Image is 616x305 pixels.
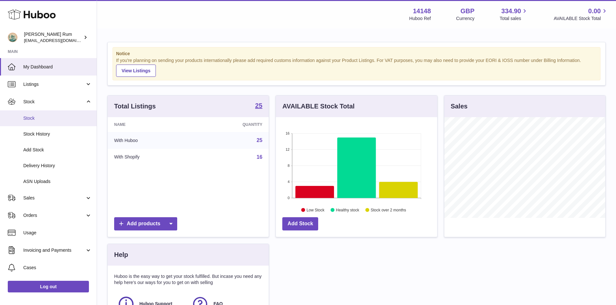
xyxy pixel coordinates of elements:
[257,154,263,160] a: 16
[255,102,262,110] a: 25
[114,250,128,259] h3: Help
[23,131,92,137] span: Stock History
[500,7,528,22] a: 334.90 Total sales
[288,164,290,168] text: 8
[23,212,85,219] span: Orders
[116,57,597,77] div: If you're planning on sending your products internationally please add required customs informati...
[23,265,92,271] span: Cases
[23,230,92,236] span: Usage
[371,208,406,212] text: Stock over 2 months
[23,99,85,105] span: Stock
[554,15,608,22] span: AVAILABLE Stock Total
[116,51,597,57] strong: Notice
[23,81,85,87] span: Listings
[114,273,262,286] p: Huboo is the easy way to get your stock fulfilled. But incase you need any help here's our ways f...
[24,31,82,44] div: [PERSON_NAME] Rum
[116,65,156,77] a: View Listings
[282,217,318,230] a: Add Stock
[24,38,95,43] span: [EMAIL_ADDRESS][DOMAIN_NAME]
[23,64,92,70] span: My Dashboard
[288,180,290,184] text: 4
[500,15,528,22] span: Total sales
[255,102,262,109] strong: 25
[114,217,177,230] a: Add products
[336,208,360,212] text: Healthy stock
[23,115,92,121] span: Stock
[288,196,290,200] text: 0
[554,7,608,22] a: 0.00 AVAILABLE Stock Total
[286,131,290,135] text: 16
[282,102,354,111] h3: AVAILABLE Stock Total
[286,147,290,151] text: 12
[23,178,92,185] span: ASN Uploads
[413,7,431,15] strong: 14148
[23,195,85,201] span: Sales
[23,147,92,153] span: Add Stock
[501,7,521,15] span: 334.90
[108,132,195,149] td: With Huboo
[451,102,468,111] h3: Sales
[456,15,475,22] div: Currency
[409,15,431,22] div: Huboo Ref
[108,117,195,132] th: Name
[307,208,325,212] text: Low Stock
[8,33,17,42] img: mail@bartirum.wales
[195,117,269,132] th: Quantity
[460,7,474,15] strong: GBP
[257,137,263,143] a: 25
[23,247,85,253] span: Invoicing and Payments
[588,7,601,15] span: 0.00
[108,149,195,166] td: With Shopify
[114,102,156,111] h3: Total Listings
[8,281,89,292] a: Log out
[23,163,92,169] span: Delivery History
